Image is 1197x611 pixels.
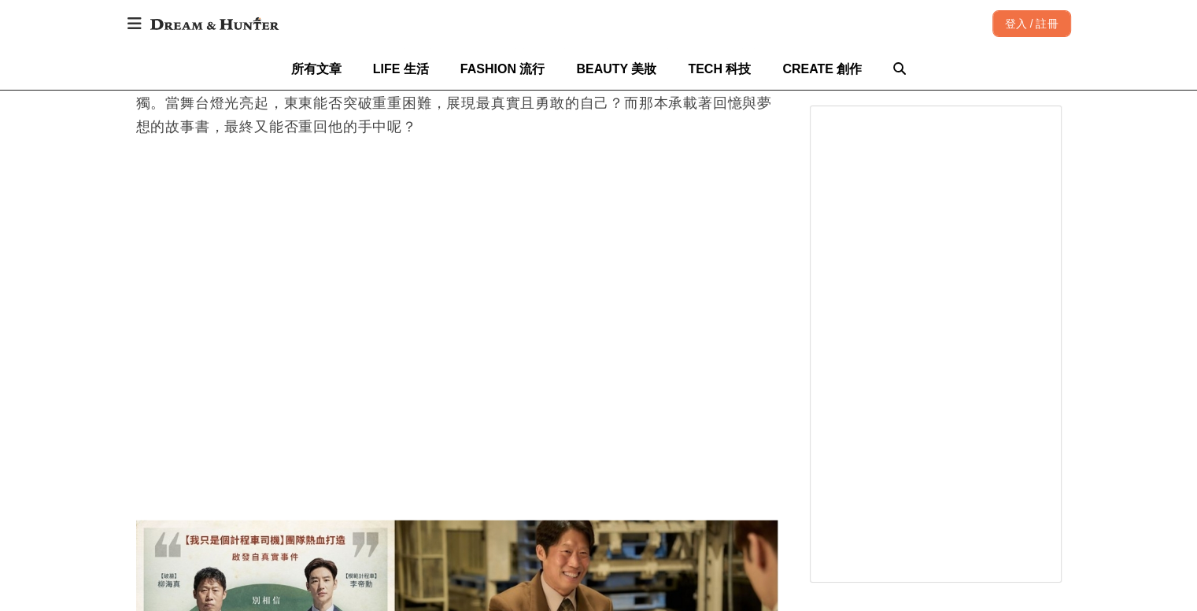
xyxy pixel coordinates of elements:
[291,48,342,90] a: 所有文章
[576,62,656,76] span: BEAUTY 美妝
[782,48,862,90] a: CREATE 創作
[688,62,751,76] span: TECH 科技
[373,48,429,90] a: LIFE 生活
[460,62,545,76] span: FASHION 流行
[142,9,286,38] img: Dream & Hunter
[688,48,751,90] a: TECH 科技
[576,48,656,90] a: BEAUTY 美妝
[992,10,1071,37] div: 登入 / 註冊
[782,62,862,76] span: CREATE 創作
[136,146,778,507] iframe: YouTube video player
[460,48,545,90] a: FASHION 流行
[291,62,342,76] span: 所有文章
[373,62,429,76] span: LIFE 生活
